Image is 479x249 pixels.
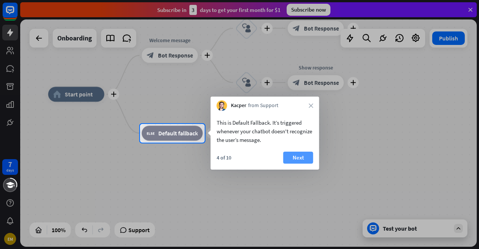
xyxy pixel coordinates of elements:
[6,3,28,25] button: Open LiveChat chat widget
[283,152,313,164] button: Next
[217,118,313,144] div: This is Default Fallback. It’s triggered whenever your chatbot doesn't recognize the user’s message.
[217,154,231,161] div: 4 of 10
[309,103,313,108] i: close
[231,102,246,109] span: Kacper
[147,130,155,137] i: block_fallback
[158,130,198,137] span: Default fallback
[248,102,278,109] span: from Support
